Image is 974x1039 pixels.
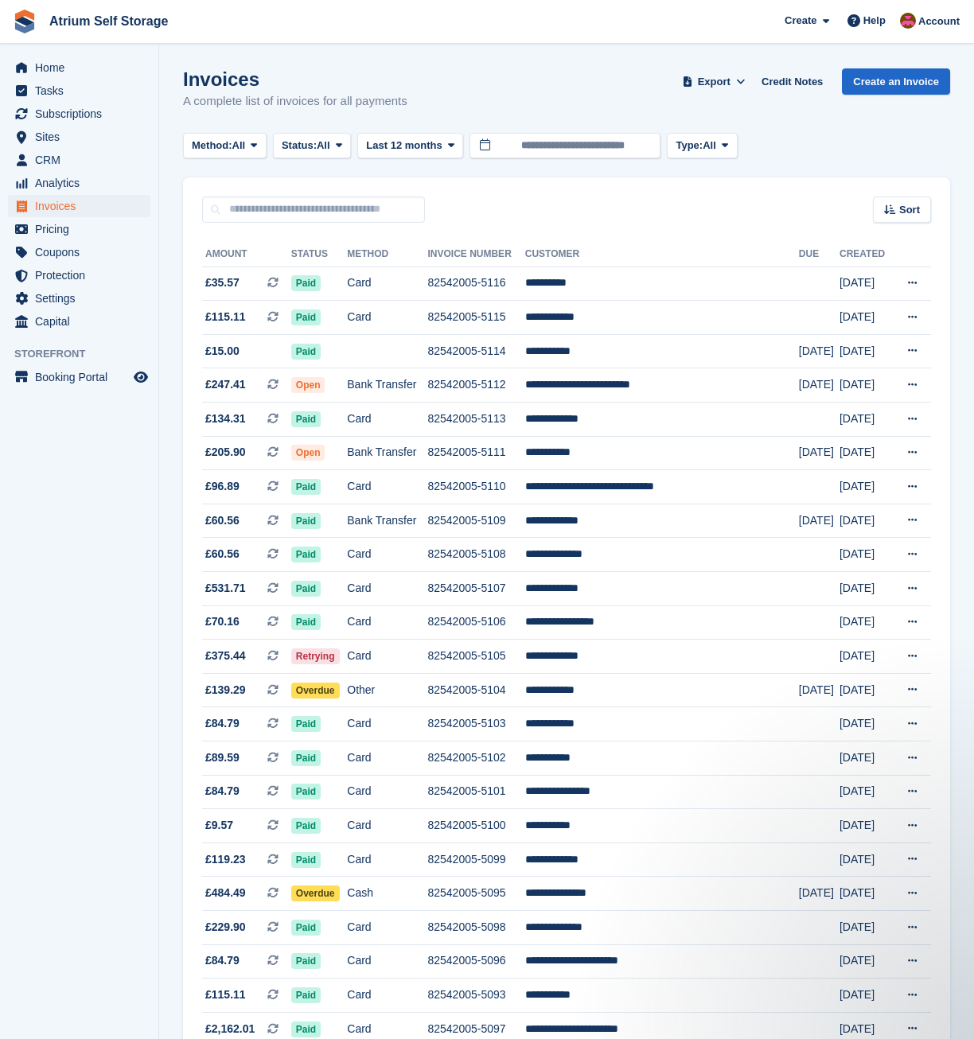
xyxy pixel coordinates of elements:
td: 82542005-5115 [427,301,524,335]
td: Card [347,944,427,979]
span: £229.90 [205,919,246,936]
span: Paid [291,513,321,529]
button: Last 12 months [357,133,463,159]
span: £115.11 [205,309,246,325]
button: Type: All [667,133,737,159]
span: Open [291,445,325,461]
a: menu [8,195,150,217]
span: Paid [291,309,321,325]
td: 82542005-5098 [427,910,524,944]
td: 82542005-5102 [427,741,524,776]
span: £60.56 [205,546,240,562]
td: [DATE] [840,877,892,911]
span: £9.57 [205,817,233,834]
th: Invoice Number [427,242,524,267]
a: menu [8,241,150,263]
td: [DATE] [799,877,840,911]
td: Card [347,605,427,640]
span: Tasks [35,80,131,102]
span: Help [863,13,886,29]
td: Card [347,707,427,741]
p: A complete list of invoices for all payments [183,92,407,111]
span: Paid [291,750,321,766]
td: [DATE] [840,538,892,572]
td: [DATE] [799,436,840,470]
span: Paid [291,852,321,868]
td: Card [347,842,427,877]
td: 82542005-5106 [427,605,524,640]
td: 82542005-5108 [427,538,524,572]
span: All [232,138,246,154]
td: [DATE] [840,605,892,640]
span: Paid [291,920,321,936]
td: 82542005-5109 [427,504,524,538]
td: 82542005-5116 [427,267,524,301]
span: Status: [282,138,317,154]
td: 82542005-5103 [427,707,524,741]
td: 82542005-5093 [427,979,524,1013]
td: 82542005-5114 [427,334,524,368]
span: All [703,138,716,154]
span: Create [785,13,816,29]
td: 82542005-5100 [427,809,524,843]
span: £375.44 [205,648,246,664]
td: [DATE] [840,403,892,437]
span: £484.49 [205,885,246,901]
span: Paid [291,547,321,562]
td: [DATE] [799,504,840,538]
th: Status [291,242,347,267]
h1: Invoices [183,68,407,90]
a: menu [8,103,150,125]
span: £60.56 [205,512,240,529]
a: menu [8,172,150,194]
span: £89.59 [205,749,240,766]
span: Subscriptions [35,103,131,125]
td: Card [347,640,427,674]
td: [DATE] [840,334,892,368]
span: £84.79 [205,715,240,732]
span: Paid [291,479,321,495]
td: Card [347,572,427,606]
span: Coupons [35,241,131,263]
span: Sites [35,126,131,148]
a: Atrium Self Storage [43,8,174,34]
span: Protection [35,264,131,286]
span: Settings [35,287,131,309]
td: Cash [347,877,427,911]
span: £35.57 [205,274,240,291]
a: menu [8,149,150,171]
td: [DATE] [840,504,892,538]
span: Paid [291,716,321,732]
span: Capital [35,310,131,333]
span: Paid [291,344,321,360]
td: Card [347,267,427,301]
span: Type: [676,138,703,154]
span: Overdue [291,885,340,901]
a: menu [8,264,150,286]
a: Credit Notes [755,68,829,95]
td: Card [347,301,427,335]
td: [DATE] [840,741,892,776]
td: 82542005-5110 [427,470,524,504]
td: [DATE] [840,640,892,674]
span: Method: [192,138,232,154]
span: £531.71 [205,580,246,597]
span: Paid [291,1021,321,1037]
span: Paid [291,987,321,1003]
td: Bank Transfer [347,436,427,470]
td: [DATE] [840,979,892,1013]
button: Method: All [183,133,267,159]
td: Card [347,741,427,776]
span: £115.11 [205,986,246,1003]
span: Last 12 months [366,138,442,154]
td: Card [347,809,427,843]
th: Due [799,242,840,267]
span: £139.29 [205,682,246,699]
span: £119.23 [205,851,246,868]
th: Amount [202,242,291,267]
span: £247.41 [205,376,246,393]
span: Analytics [35,172,131,194]
td: 82542005-5101 [427,775,524,809]
td: Card [347,775,427,809]
td: [DATE] [840,809,892,843]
